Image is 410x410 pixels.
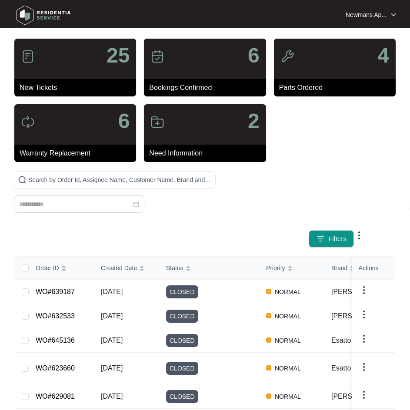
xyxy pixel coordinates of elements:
[101,263,137,273] span: Created Date
[354,230,364,241] img: dropdown arrow
[331,337,351,344] span: Esatto
[266,393,271,399] img: Vercel Logo
[331,393,389,400] span: [PERSON_NAME]
[36,312,75,320] a: WO#632533
[28,175,212,185] input: Search by Order Id, Assignee Name, Customer Name, Brand and Model
[107,45,130,66] p: 25
[166,285,198,298] span: CLOSED
[266,313,271,318] img: Vercel Logo
[166,362,198,375] span: CLOSED
[328,235,347,244] span: Filters
[166,390,198,403] span: CLOSED
[101,288,123,295] span: [DATE]
[248,45,260,66] p: 6
[359,390,369,400] img: dropdown arrow
[101,393,123,400] span: [DATE]
[271,335,304,346] span: NORMAL
[279,83,396,93] p: Parts Ordered
[149,148,266,159] p: Need Information
[352,257,395,280] th: Actions
[20,148,136,159] p: Warranty Replacement
[101,364,123,372] span: [DATE]
[166,263,183,273] span: Status
[316,235,325,243] img: filter icon
[36,263,59,273] span: Order ID
[346,10,387,19] p: Newmans Ap...
[101,312,123,320] span: [DATE]
[20,83,136,93] p: New Tickets
[21,115,35,129] img: icon
[159,257,259,280] th: Status
[94,257,159,280] th: Created Date
[36,337,75,344] a: WO#645136
[266,337,271,343] img: Vercel Logo
[259,257,324,280] th: Priority
[266,289,271,294] img: Vercel Logo
[101,337,123,344] span: [DATE]
[271,363,304,374] span: NORMAL
[271,311,304,321] span: NORMAL
[331,312,389,320] span: [PERSON_NAME]
[271,391,304,402] span: NORMAL
[166,310,198,323] span: CLOSED
[331,364,351,372] span: Esatto
[29,257,94,280] th: Order ID
[324,257,389,280] th: Brand
[359,309,369,320] img: dropdown arrow
[118,111,130,132] p: 6
[18,175,27,184] img: search-icon
[331,263,347,273] span: Brand
[391,13,396,17] img: dropdown arrow
[36,364,75,372] a: WO#623660
[150,50,164,63] img: icon
[36,393,75,400] a: WO#629081
[266,263,285,273] span: Priority
[331,288,389,295] span: [PERSON_NAME]
[248,111,260,132] p: 2
[166,334,198,347] span: CLOSED
[359,285,369,295] img: dropdown arrow
[377,45,389,66] p: 4
[13,2,74,28] img: residentia service logo
[266,365,271,370] img: Vercel Logo
[309,230,354,248] button: filter iconFilters
[36,288,75,295] a: WO#639187
[359,334,369,344] img: dropdown arrow
[21,50,35,63] img: icon
[149,83,266,93] p: Bookings Confirmed
[150,115,164,129] img: icon
[280,50,294,63] img: icon
[271,287,304,297] span: NORMAL
[359,362,369,372] img: dropdown arrow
